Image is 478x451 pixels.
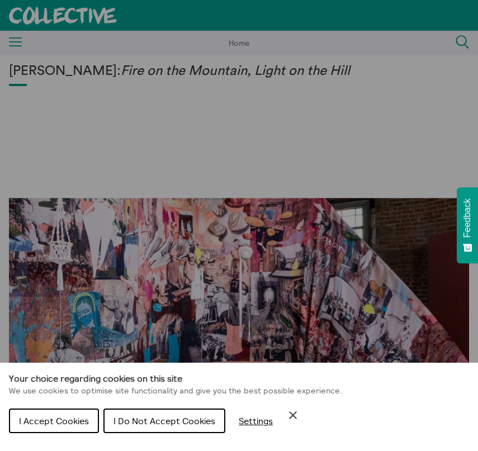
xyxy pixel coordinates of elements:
[462,198,472,238] span: Feedback
[103,409,225,433] button: I Do Not Accept Cookies
[286,409,300,422] button: Close Cookie Control
[239,415,273,426] span: Settings
[19,415,89,426] span: I Accept Cookies
[457,187,478,263] button: Feedback - Show survey
[113,415,215,426] span: I Do Not Accept Cookies
[9,372,469,385] h1: Your choice regarding cookies on this site
[9,385,469,397] p: We use cookies to optimise site functionality and give you the best possible experience.
[230,410,282,432] button: Settings
[9,409,99,433] button: I Accept Cookies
